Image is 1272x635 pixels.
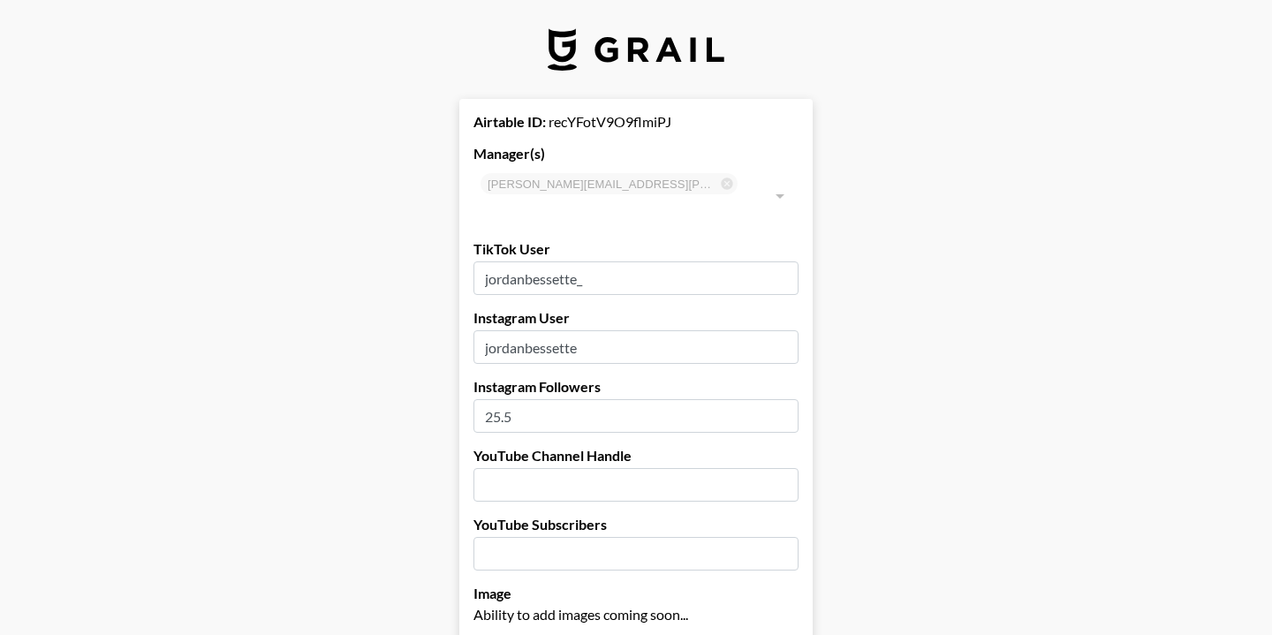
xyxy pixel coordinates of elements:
[473,145,799,163] label: Manager(s)
[473,240,799,258] label: TikTok User
[473,606,688,623] span: Ability to add images coming soon...
[473,113,799,131] div: recYFotV9O9flmiPJ
[473,585,799,602] label: Image
[473,447,799,465] label: YouTube Channel Handle
[473,113,546,130] strong: Airtable ID:
[473,378,799,396] label: Instagram Followers
[548,28,724,71] img: Grail Talent Logo
[473,309,799,327] label: Instagram User
[473,516,799,533] label: YouTube Subscribers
